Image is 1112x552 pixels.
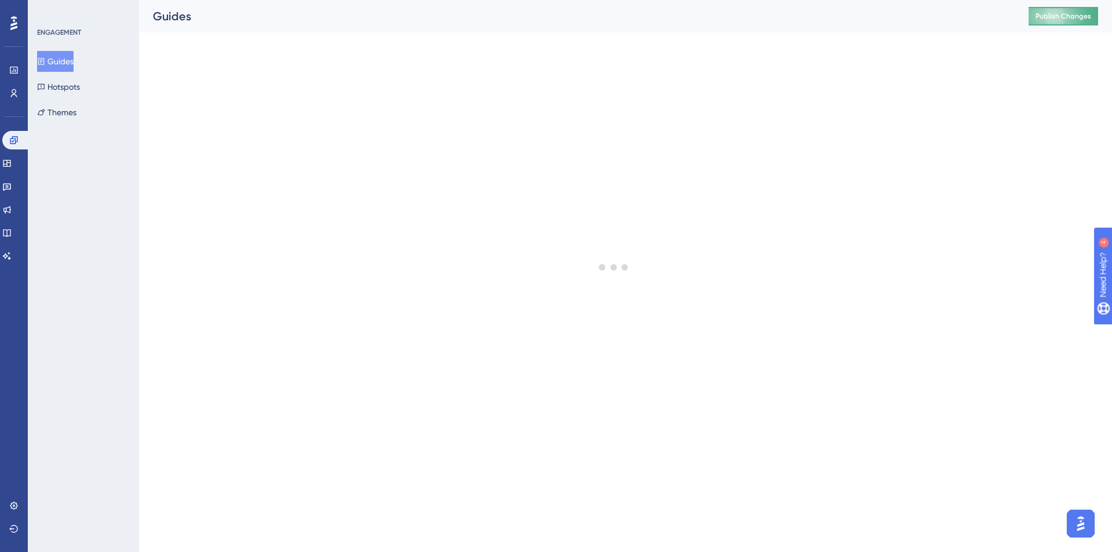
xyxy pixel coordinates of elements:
[37,102,76,123] button: Themes
[1063,506,1098,541] iframe: UserGuiding AI Assistant Launcher
[27,3,72,17] span: Need Help?
[1029,7,1098,25] button: Publish Changes
[81,6,84,15] div: 4
[37,76,80,97] button: Hotspots
[153,8,1000,24] div: Guides
[37,51,74,72] button: Guides
[37,28,81,37] div: ENGAGEMENT
[1036,12,1091,21] span: Publish Changes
